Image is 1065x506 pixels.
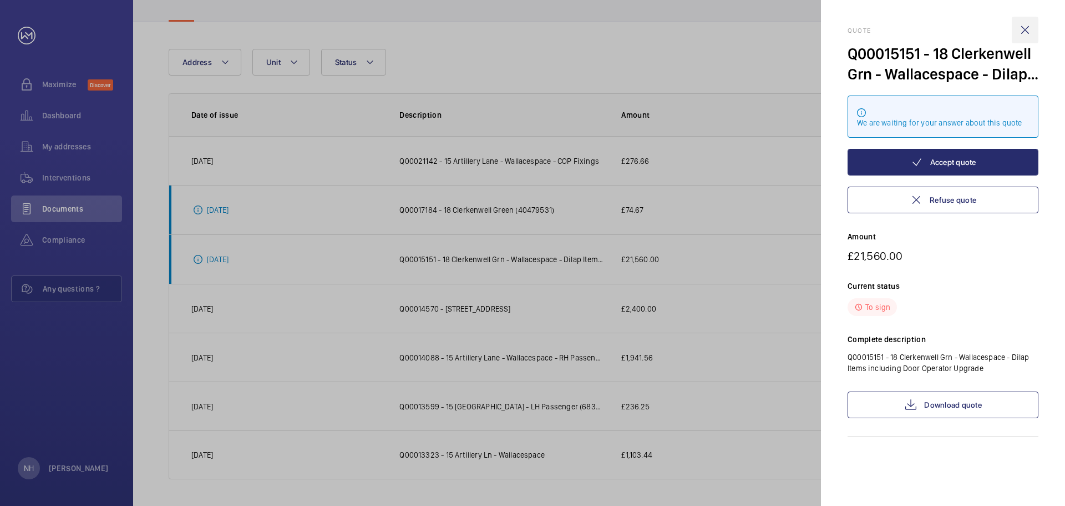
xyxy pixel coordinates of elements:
p: Q00015151 - 18 Clerkenwell Grn - Wallacespace - Dilap Items including Door Operator Upgrade [848,352,1038,374]
button: Refuse quote [848,187,1038,213]
p: Complete description [848,334,1038,345]
p: £21,560.00 [848,249,1038,263]
a: Download quote [848,392,1038,418]
p: Amount [848,231,1038,242]
p: Current status [848,280,1038,292]
h2: Quote [848,27,1038,34]
div: We are waiting for your answer about this quote [857,117,1029,128]
div: Q00015151 - 18 Clerkenwell Grn - Wallacespace - Dilap Items including Door Operator Upgrade [848,43,1038,84]
p: To sign [865,302,890,313]
button: Accept quote [848,149,1038,176]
